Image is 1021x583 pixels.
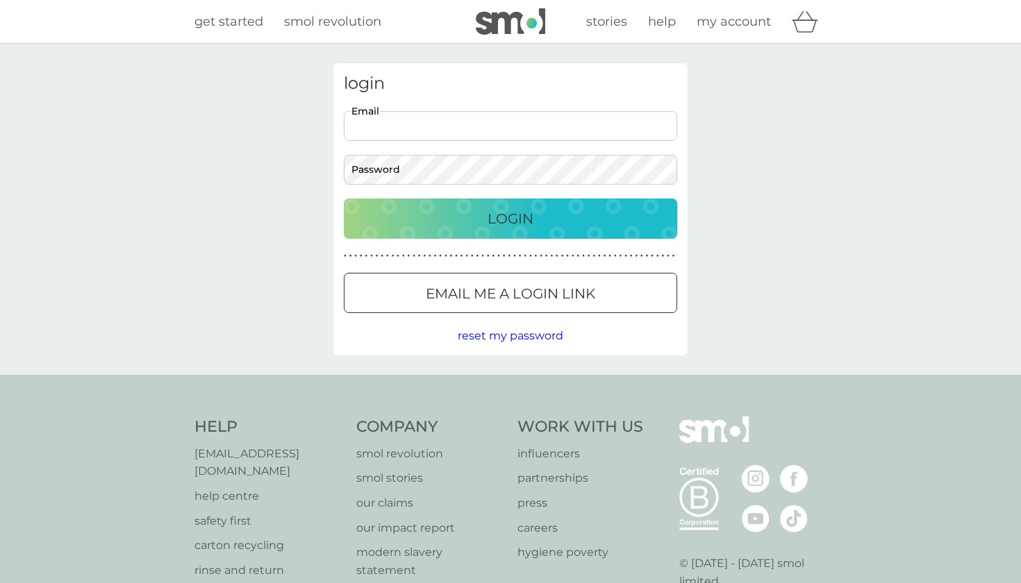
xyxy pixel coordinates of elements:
p: ● [672,253,675,260]
p: ● [455,253,458,260]
p: ● [662,253,665,260]
p: ● [556,253,558,260]
p: ● [588,253,590,260]
p: ● [582,253,585,260]
span: reset my password [458,329,563,342]
p: ● [418,253,421,260]
p: ● [481,253,484,260]
a: hygiene poverty [517,543,643,561]
p: ● [572,253,574,260]
p: ● [445,253,447,260]
p: ● [370,253,373,260]
a: smol stories [356,469,504,487]
p: ● [365,253,368,260]
p: ● [624,253,627,260]
p: ● [360,253,363,260]
a: carton recycling [194,536,342,555]
p: ● [577,253,580,260]
img: smol [679,416,749,464]
a: my account [697,12,771,32]
p: Email me a login link [426,282,595,305]
p: ● [598,253,601,260]
p: ● [386,253,389,260]
p: ● [492,253,495,260]
p: ● [460,253,463,260]
p: help centre [194,487,342,505]
p: ● [402,253,405,260]
p: ● [592,253,595,260]
a: our impact report [356,519,504,537]
p: ● [434,253,437,260]
span: smol revolution [284,14,381,29]
a: rinse and return [194,561,342,580]
span: get started [194,14,263,29]
a: get started [194,12,263,32]
p: ● [450,253,453,260]
span: stories [586,14,627,29]
img: smol [476,8,545,35]
a: our claims [356,494,504,512]
p: ● [566,253,569,260]
p: ● [635,253,638,260]
p: ● [429,253,431,260]
button: reset my password [458,327,563,345]
p: ● [408,253,410,260]
p: ● [614,253,617,260]
a: smol revolution [284,12,381,32]
a: careers [517,519,643,537]
button: Email me a login link [344,273,677,313]
p: ● [667,253,670,260]
a: safety first [194,512,342,530]
a: modern slavery statement [356,543,504,579]
p: ● [550,253,553,260]
p: ● [524,253,526,260]
div: basket [792,8,827,35]
p: ● [630,253,633,260]
p: smol revolution [356,445,504,463]
h4: Help [194,416,342,438]
p: ● [651,253,654,260]
p: ● [376,253,379,260]
span: my account [697,14,771,29]
a: [EMAIL_ADDRESS][DOMAIN_NAME] [194,445,342,480]
p: ● [465,253,468,260]
a: press [517,494,643,512]
p: ● [519,253,522,260]
p: ● [397,253,399,260]
p: ● [540,253,542,260]
p: ● [604,253,606,260]
p: ● [620,253,622,260]
p: ● [471,253,474,260]
img: visit the smol Facebook page [780,465,808,493]
p: ● [646,253,649,260]
p: ● [423,253,426,260]
p: ● [497,253,500,260]
p: ● [513,253,516,260]
a: partnerships [517,469,643,487]
img: visit the smol Instagram page [742,465,770,493]
p: ● [476,253,479,260]
p: ● [413,253,415,260]
p: ● [349,253,352,260]
img: visit the smol Tiktok page [780,505,808,532]
p: influencers [517,445,643,463]
p: ● [561,253,564,260]
p: ● [640,253,643,260]
p: ● [608,253,611,260]
p: ● [529,253,532,260]
p: ● [487,253,490,260]
button: Login [344,198,677,239]
p: ● [535,253,538,260]
p: ● [503,253,506,260]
